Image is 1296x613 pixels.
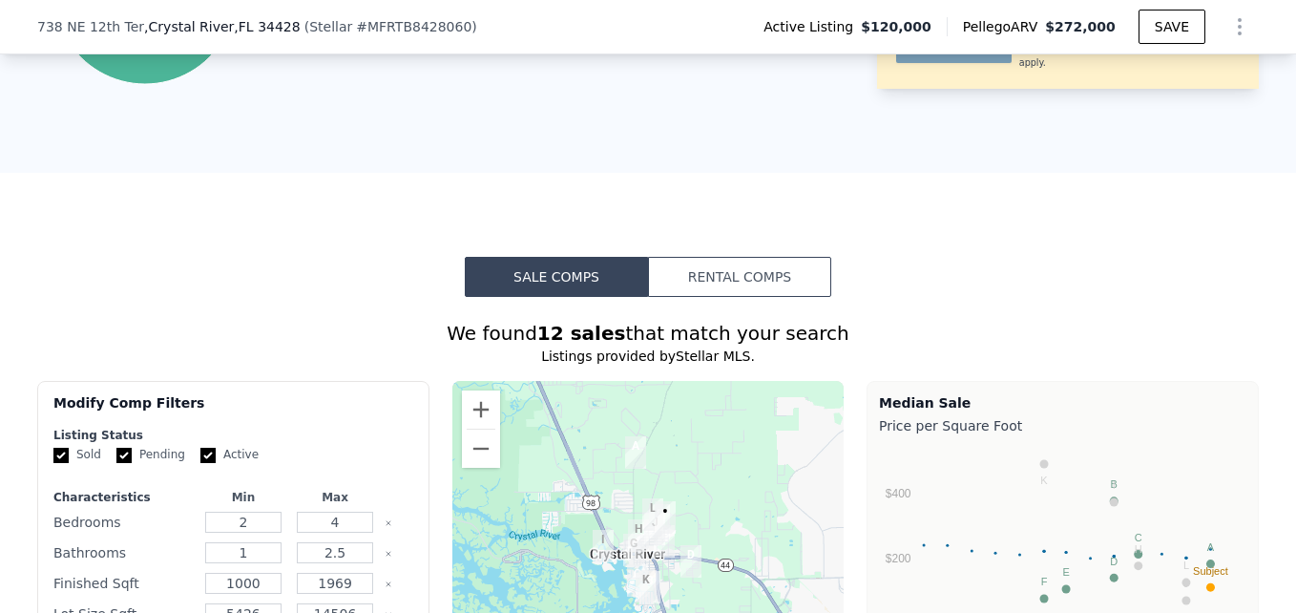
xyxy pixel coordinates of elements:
strong: 12 sales [537,322,626,345]
div: 1304 NE 5th Ave [642,498,663,531]
input: Active [200,448,216,463]
text: E [1062,566,1069,578]
text: C [1135,532,1142,543]
button: Rental Comps [648,257,831,297]
div: 745 NE 5TH TERRACE [654,525,675,558]
div: Modify Comp Filters [53,393,413,428]
div: Bathrooms [53,539,194,566]
div: 9439 W Marquette Ln [625,436,646,469]
button: Show Options [1221,8,1259,46]
text: $400 [886,487,911,500]
div: Bedrooms [53,509,194,536]
button: SAVE [1139,10,1205,44]
div: 5 NE 2nd St [623,534,644,566]
div: Median Sale [879,393,1246,412]
button: Zoom in [462,391,500,429]
div: 1317 SE 3rd Ave [636,570,657,602]
div: Finished Sqft [53,570,194,597]
span: Stellar [309,19,352,34]
text: J [1183,578,1189,589]
button: Sale Comps [465,257,648,297]
button: Clear [385,550,392,558]
div: 1400 SE 5th Ave [639,571,660,603]
button: Clear [385,519,392,527]
text: H [1135,543,1142,555]
div: Min [201,490,285,505]
button: Zoom out [462,430,500,468]
span: Pellego ARV [963,17,1046,36]
text: B [1111,478,1118,490]
div: 738 NE 12th Ter [655,501,676,534]
span: $120,000 [861,17,931,36]
input: Sold [53,448,69,463]
label: Sold [53,447,101,463]
div: Characteristics [53,490,194,505]
span: 738 NE 12th Ter [37,17,144,36]
div: Listing Status [53,428,413,443]
input: Pending [116,448,132,463]
label: Active [200,447,259,463]
text: F [1041,576,1048,587]
label: Pending [116,447,185,463]
span: , Crystal River [144,17,301,36]
text: A [1207,541,1215,553]
text: L [1183,560,1189,571]
text: D [1110,556,1118,567]
div: Max [293,490,377,505]
div: 750 NE 2nd Ave [628,519,649,552]
div: 1174 SE 3rd St [680,545,701,578]
div: We found that match your search [37,320,1259,347]
text: Subject [1193,565,1228,577]
div: Listings provided by Stellar MLS . [37,347,1259,366]
div: Price per Square Foot [879,412,1246,439]
span: $272,000 [1045,19,1116,34]
div: ( ) [304,17,477,36]
button: Clear [385,581,392,588]
span: , FL 34428 [234,19,300,34]
div: 1149 SE Kings Bay Dr [627,564,648,597]
div: 1222 NW 5th Ter [593,530,614,562]
text: $200 [886,552,911,565]
text: I [1113,479,1116,491]
text: K [1040,475,1048,486]
span: # MFRTB8428060 [356,19,471,34]
span: Active Listing [763,17,861,36]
